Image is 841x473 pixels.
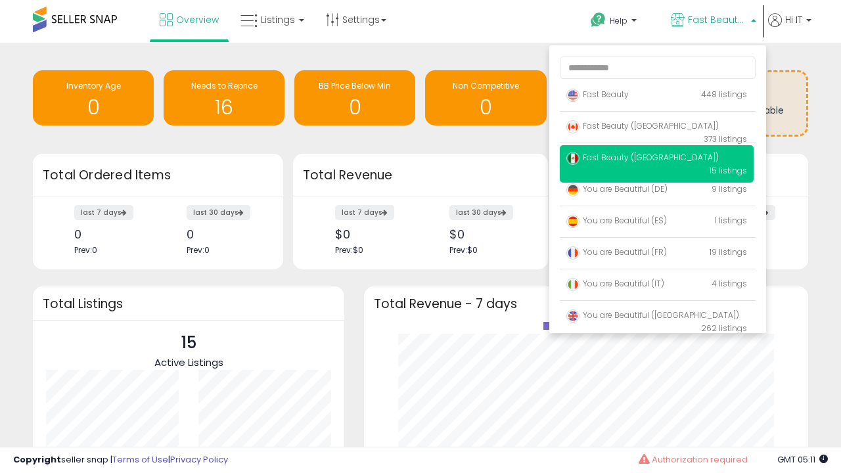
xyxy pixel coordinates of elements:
[449,227,525,241] div: $0
[74,227,148,241] div: 0
[187,205,250,220] label: last 30 days
[715,215,747,226] span: 1 listings
[432,97,539,118] h1: 0
[712,278,747,289] span: 4 listings
[170,453,228,466] a: Privacy Policy
[566,309,739,321] span: You are Beautiful ([GEOGRAPHIC_DATA])
[449,244,478,256] span: Prev: $0
[566,183,668,194] span: You are Beautiful (DE)
[566,183,580,196] img: germany.png
[187,227,260,241] div: 0
[191,80,258,91] span: Needs to Reprice
[610,15,627,26] span: Help
[688,13,747,26] span: Fast Beauty ([GEOGRAPHIC_DATA])
[13,453,61,466] strong: Copyright
[704,133,747,145] span: 373 listings
[777,453,828,466] span: 2025-08-16 05:11 GMT
[580,2,659,43] a: Help
[303,166,538,185] h3: Total Revenue
[566,278,580,291] img: italy.png
[566,152,719,163] span: Fast Beauty ([GEOGRAPHIC_DATA])
[710,165,747,176] span: 15 listings
[39,97,147,118] h1: 0
[566,89,580,102] img: usa.png
[261,13,295,26] span: Listings
[335,227,411,241] div: $0
[701,89,747,100] span: 448 listings
[154,355,223,369] span: Active Listings
[112,453,168,466] a: Terms of Use
[13,454,228,466] div: seller snap | |
[43,166,273,185] h3: Total Ordered Items
[701,323,747,334] span: 262 listings
[449,205,513,220] label: last 30 days
[566,120,580,133] img: canada.png
[566,278,664,289] span: You are Beautiful (IT)
[187,244,210,256] span: Prev: 0
[566,309,580,323] img: uk.png
[566,120,719,131] span: Fast Beauty ([GEOGRAPHIC_DATA])
[374,299,798,309] h3: Total Revenue - 7 days
[294,70,415,125] a: BB Price Below Min 0
[154,330,223,355] p: 15
[590,12,606,28] i: Get Help
[33,70,154,125] a: Inventory Age 0
[566,215,667,226] span: You are Beautiful (ES)
[566,246,667,258] span: You are Beautiful (FR)
[164,70,284,125] a: Needs to Reprice 16
[319,80,391,91] span: BB Price Below Min
[425,70,546,125] a: Non Competitive 0
[66,80,121,91] span: Inventory Age
[566,152,580,165] img: mexico.png
[768,13,811,43] a: Hi IT
[176,13,219,26] span: Overview
[43,299,334,309] h3: Total Listings
[170,97,278,118] h1: 16
[566,215,580,228] img: spain.png
[453,80,519,91] span: Non Competitive
[710,246,747,258] span: 19 listings
[335,205,394,220] label: last 7 days
[301,97,409,118] h1: 0
[785,13,802,26] span: Hi IT
[74,244,97,256] span: Prev: 0
[566,89,629,100] span: Fast Beauty
[74,205,133,220] label: last 7 days
[712,183,747,194] span: 9 listings
[335,244,363,256] span: Prev: $0
[566,246,580,259] img: france.png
